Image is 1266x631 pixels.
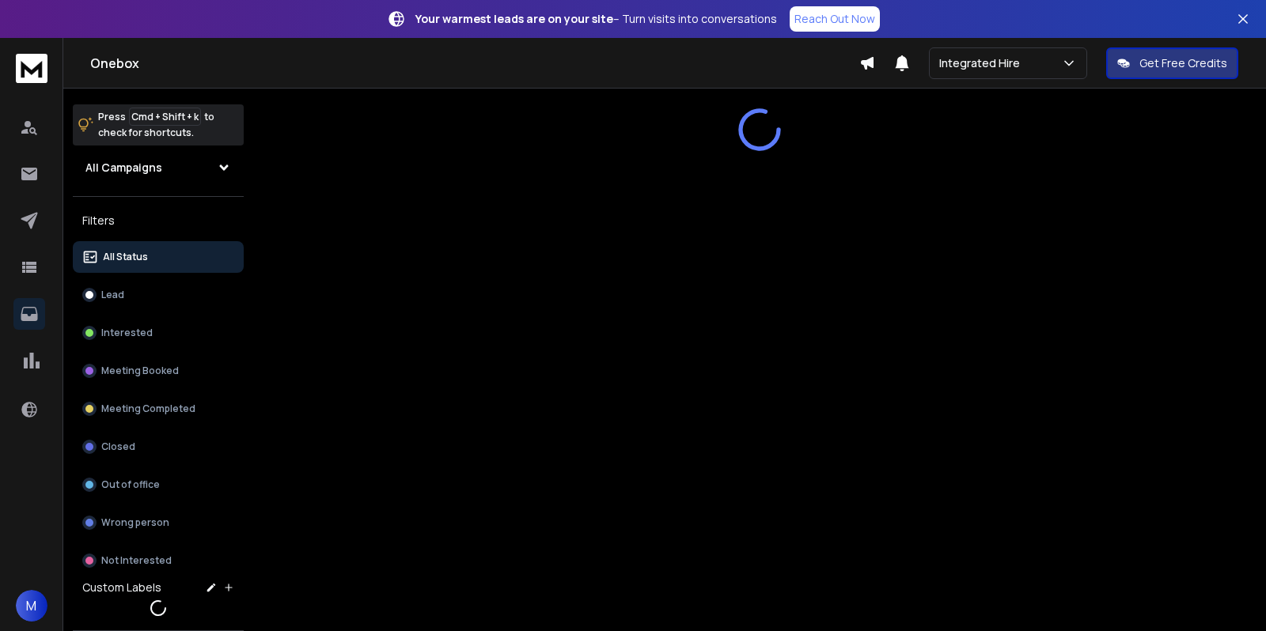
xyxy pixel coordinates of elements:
button: Get Free Credits [1106,47,1238,79]
strong: Your warmest leads are on your site [415,11,613,26]
button: Wrong person [73,507,244,538]
p: – Turn visits into conversations [415,11,777,27]
button: Meeting Booked [73,355,244,387]
p: Reach Out Now [794,11,875,27]
button: Lead [73,279,244,311]
h3: Filters [73,210,244,232]
img: logo [16,54,47,83]
p: Wrong person [101,516,169,529]
p: Meeting Booked [101,365,179,377]
h1: All Campaigns [85,160,162,176]
button: All Campaigns [73,152,244,183]
button: All Status [73,241,244,273]
p: Get Free Credits [1139,55,1227,71]
button: Closed [73,431,244,463]
p: Interested [101,327,153,339]
a: Reach Out Now [790,6,880,32]
h3: Custom Labels [82,580,161,595]
p: Lead [101,289,124,301]
button: M [16,590,47,622]
p: Integrated Hire [939,55,1026,71]
p: Out of office [101,478,160,491]
button: Not Interested [73,545,244,576]
p: All Status [103,251,148,263]
p: Press to check for shortcuts. [98,109,214,141]
p: Not Interested [101,554,172,567]
button: Meeting Completed [73,393,244,425]
button: Out of office [73,469,244,501]
p: Closed [101,440,135,453]
button: Interested [73,317,244,349]
span: Cmd + Shift + k [129,108,201,126]
p: Meeting Completed [101,402,195,415]
h1: Onebox [90,54,859,73]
